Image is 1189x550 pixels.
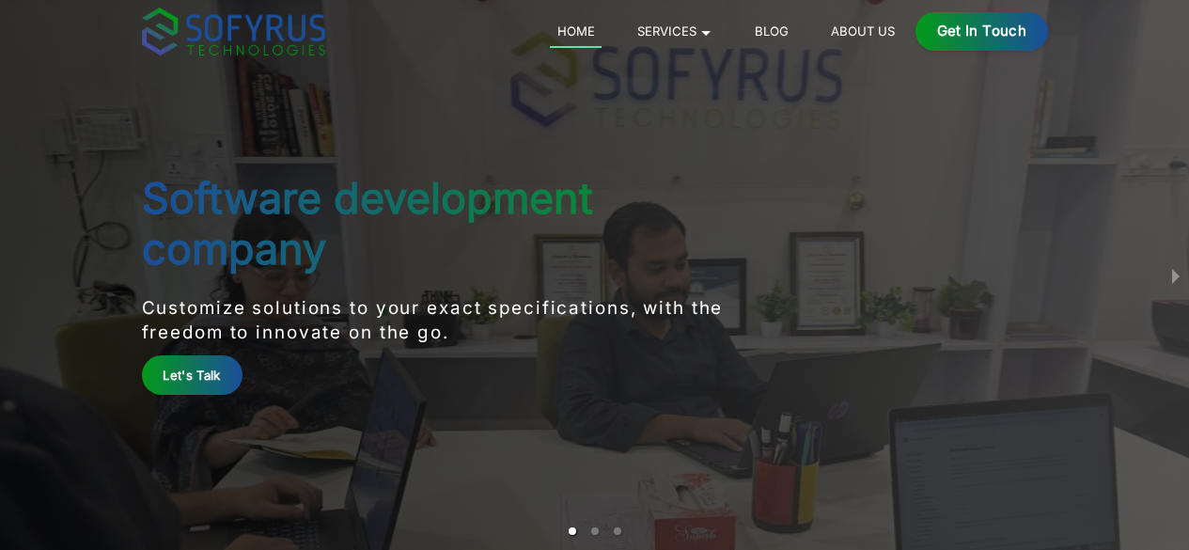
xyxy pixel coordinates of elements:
[823,20,901,42] a: About Us
[142,355,242,394] a: Let's Talk
[915,12,1048,51] a: Get in Touch
[142,296,746,346] p: Customize solutions to your exact specifications, with the freedom to innovate on the go.
[614,527,621,535] li: slide item 3
[142,173,746,275] h1: Software development company
[747,20,795,42] a: Blog
[569,527,576,535] li: slide item 1
[630,20,719,42] a: Services 🞃
[591,527,599,535] li: slide item 2
[550,20,602,48] a: Home
[142,8,325,55] img: sofyrus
